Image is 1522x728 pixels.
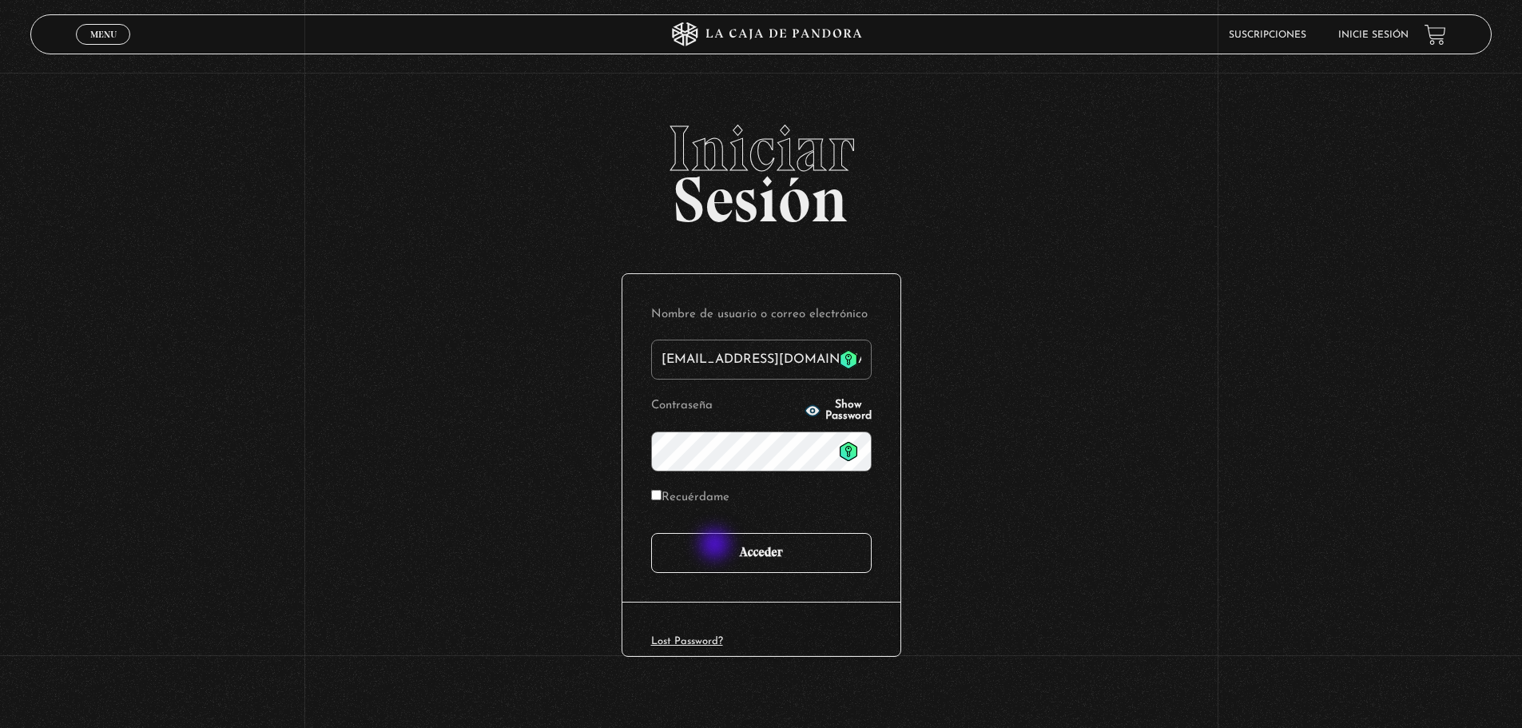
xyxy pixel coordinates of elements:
a: Suscripciones [1229,30,1306,40]
label: Contraseña [651,394,800,419]
span: Show Password [825,400,872,422]
a: View your shopping cart [1425,24,1446,46]
label: Recuérdame [651,486,729,511]
span: Iniciar [30,117,1492,181]
input: Recuérdame [651,490,662,500]
a: Inicie sesión [1338,30,1409,40]
input: Acceder [651,533,872,573]
a: Lost Password? [651,636,723,646]
span: Cerrar [85,43,122,54]
span: Menu [90,30,117,39]
label: Nombre de usuario o correo electrónico [651,303,872,328]
h2: Sesión [30,117,1492,219]
button: Show Password [805,400,872,422]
